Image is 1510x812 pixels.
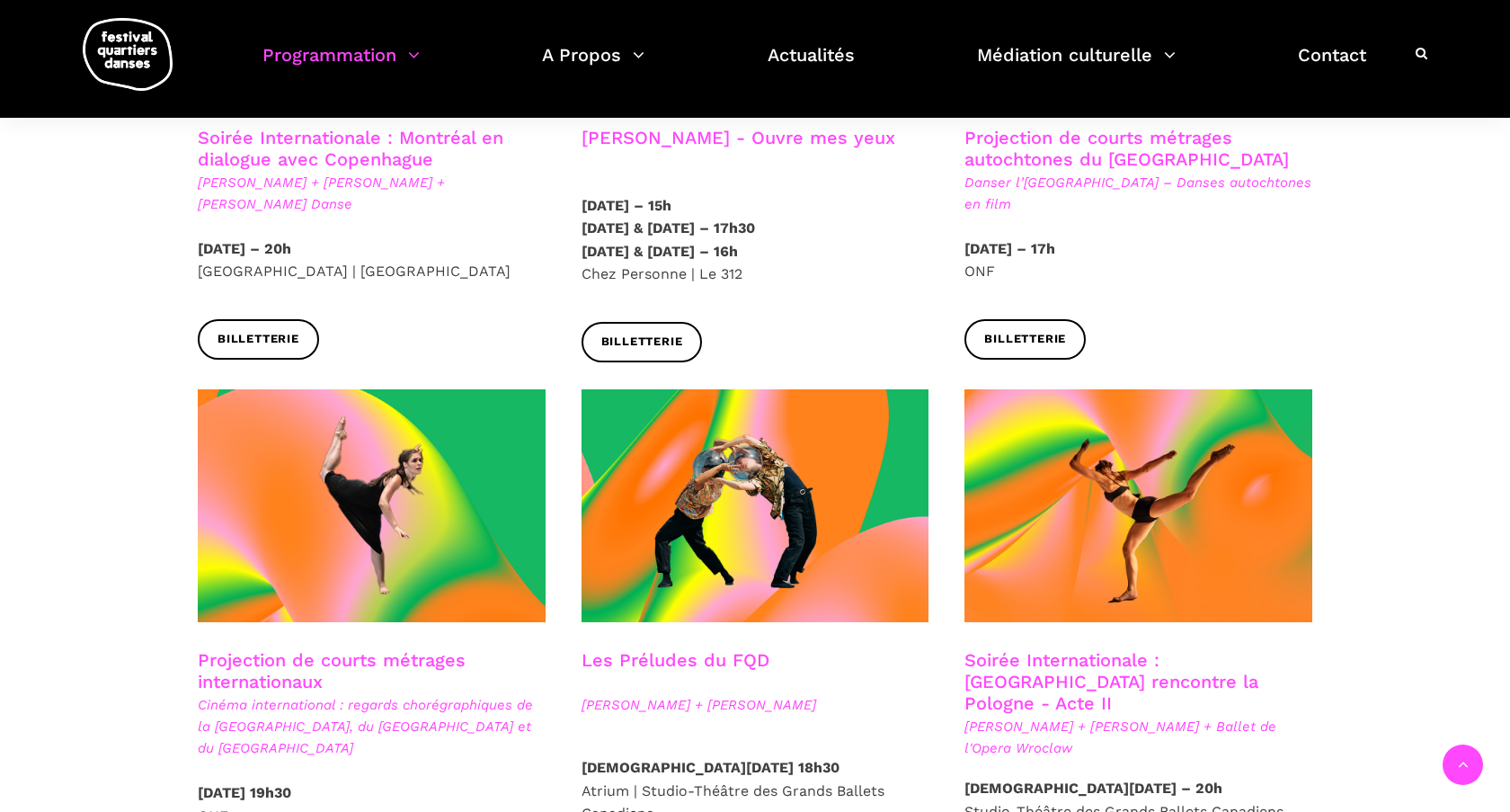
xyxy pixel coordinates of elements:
[964,240,1055,257] strong: [DATE] – 17h
[601,333,683,352] span: Billetterie
[964,716,1312,759] span: [PERSON_NAME] + [PERSON_NAME] + Ballet de l'Opera Wroclaw
[964,649,1258,714] a: Soirée Internationale : [GEOGRAPHIC_DATA] rencontre la Pologne - Acte II
[582,219,755,260] strong: [DATE] & [DATE] – 17h30 [DATE] & [DATE] – 16h
[582,759,839,776] strong: [DEMOGRAPHIC_DATA][DATE] 18h30
[964,237,1312,283] p: ONF
[582,127,895,172] h3: [PERSON_NAME] - Ouvre mes yeux
[582,322,703,362] a: Billetterie
[198,172,546,215] span: [PERSON_NAME] + [PERSON_NAME] + [PERSON_NAME] Danse
[582,197,671,214] strong: [DATE] – 15h
[198,649,546,694] h3: Projection de courts métrages internationaux
[83,18,173,91] img: logo-fqd-med
[582,649,769,671] a: Les Préludes du FQD
[582,694,929,716] span: [PERSON_NAME] + [PERSON_NAME]
[1298,40,1366,93] a: Contact
[198,127,503,170] a: Soirée Internationale : Montréal en dialogue avec Copenhague
[198,319,319,360] a: Billetterie
[198,237,546,283] p: [GEOGRAPHIC_DATA] | [GEOGRAPHIC_DATA]
[198,784,291,801] strong: [DATE] 19h30
[964,127,1312,172] h3: Projection de courts métrages autochtones du [GEOGRAPHIC_DATA]
[977,40,1176,93] a: Médiation culturelle
[198,694,546,759] span: Cinéma international : regards chorégraphiques de la [GEOGRAPHIC_DATA], du [GEOGRAPHIC_DATA] et d...
[964,780,1222,797] strong: [DEMOGRAPHIC_DATA][DATE] – 20h
[964,172,1312,215] span: Danser l’[GEOGRAPHIC_DATA] – Danses autochtones en film
[198,240,291,257] strong: [DATE] – 20h
[542,40,644,93] a: A Propos
[984,330,1066,349] span: Billetterie
[582,194,929,286] p: Chez Personne | Le 312
[262,40,420,93] a: Programmation
[218,330,299,349] span: Billetterie
[964,319,1086,360] a: Billetterie
[768,40,855,93] a: Actualités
